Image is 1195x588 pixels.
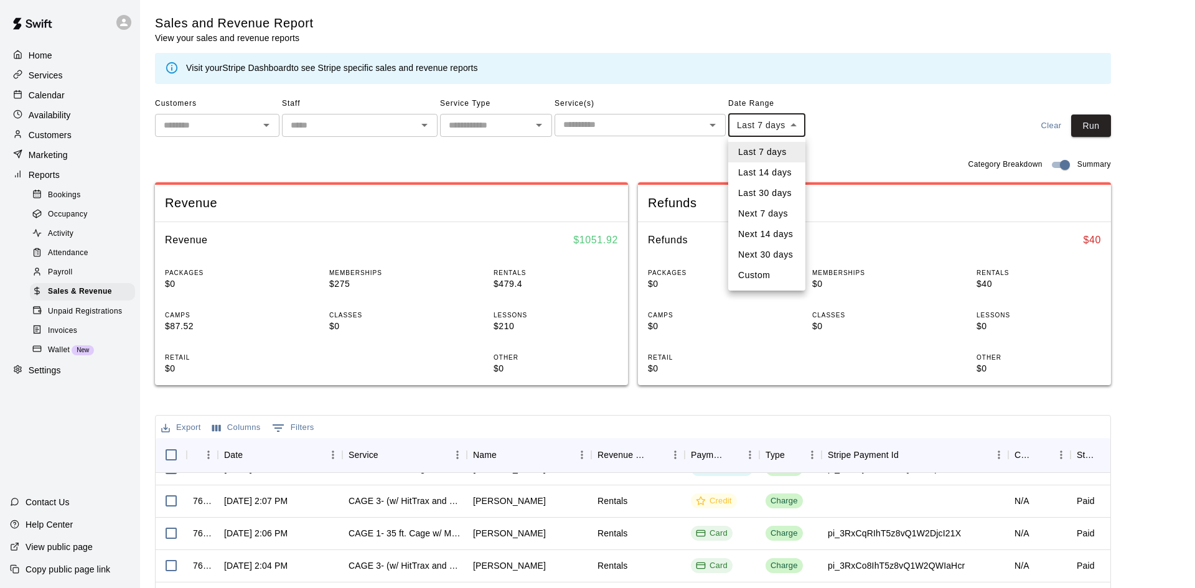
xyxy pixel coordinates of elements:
[728,142,805,162] li: Last 7 days
[728,224,805,245] li: Next 14 days
[728,162,805,183] li: Last 14 days
[728,265,805,286] li: Custom
[728,245,805,265] li: Next 30 days
[728,203,805,224] li: Next 7 days
[728,183,805,203] li: Last 30 days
